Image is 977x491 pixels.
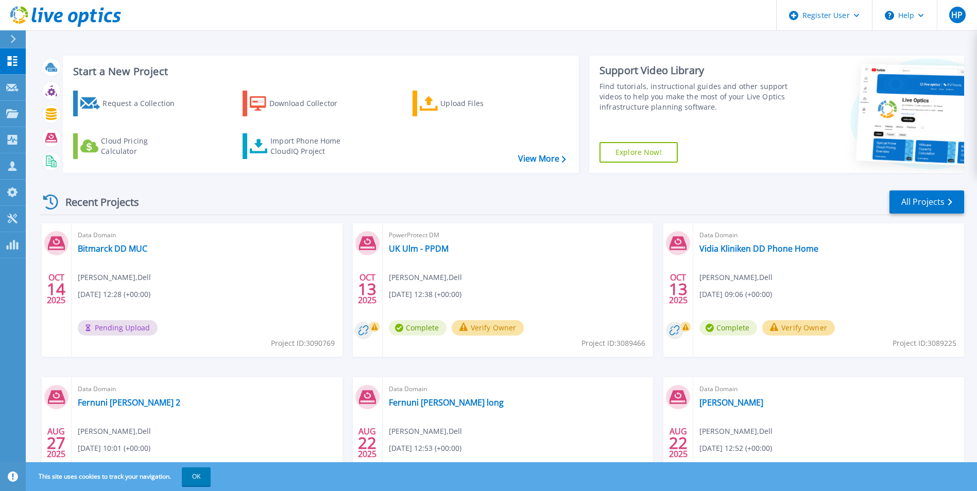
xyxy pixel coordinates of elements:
span: Data Domain [78,230,336,241]
div: Cloud Pricing Calculator [101,136,183,156]
div: Support Video Library [599,64,791,77]
span: Pending Upload [78,320,158,336]
h3: Start a New Project [73,66,565,77]
span: Project ID: 3089466 [581,338,645,349]
span: PowerProtect DM [389,230,647,241]
a: [PERSON_NAME] [699,397,763,408]
a: View More [518,154,566,164]
div: OCT 2025 [669,270,688,308]
span: [PERSON_NAME] , Dell [699,426,773,437]
div: Request a Collection [102,93,185,114]
span: HP [951,11,963,19]
a: Upload Files [413,91,527,116]
span: [PERSON_NAME] , Dell [78,426,151,437]
div: OCT 2025 [46,270,66,308]
span: Complete [389,320,447,336]
div: AUG 2025 [46,424,66,462]
button: Verify Owner [762,320,835,336]
a: Download Collector [243,91,357,116]
span: 27 [47,439,65,447]
a: UK Ulm - PPDM [389,243,449,254]
a: All Projects [889,190,964,214]
span: Data Domain [389,383,647,395]
div: Recent Projects [40,189,153,215]
span: Project ID: 3089225 [893,338,956,349]
span: [DATE] 09:06 (+00:00) [699,289,772,300]
a: Fernuni [PERSON_NAME] 2 [78,397,180,408]
span: [PERSON_NAME] , Dell [389,426,462,437]
span: [PERSON_NAME] , Dell [699,272,773,283]
span: 13 [358,285,376,293]
span: Data Domain [699,230,958,241]
span: This site uses cookies to track your navigation. [28,467,211,486]
div: OCT 2025 [357,270,377,308]
span: [PERSON_NAME] , Dell [389,272,462,283]
div: Import Phone Home CloudIQ Project [270,136,351,156]
span: 22 [669,439,688,447]
a: Cloud Pricing Calculator [73,133,188,159]
a: Request a Collection [73,91,188,116]
span: [DATE] 12:52 (+00:00) [699,443,772,454]
a: Fernuni [PERSON_NAME] long [389,397,504,408]
span: [DATE] 12:53 (+00:00) [389,443,461,454]
span: Data Domain [699,383,958,395]
div: AUG 2025 [669,424,688,462]
div: Find tutorials, instructional guides and other support videos to help you make the most of your L... [599,81,791,112]
span: [DATE] 10:01 (+00:00) [78,443,150,454]
span: Data Domain [78,383,336,395]
button: Verify Owner [452,320,524,336]
span: [DATE] 12:28 (+00:00) [78,289,150,300]
a: Vidia Kliniken DD Phone Home [699,243,818,254]
span: [PERSON_NAME] , Dell [78,272,151,283]
a: Explore Now! [599,142,678,163]
span: Complete [699,320,757,336]
div: Upload Files [440,93,523,114]
span: [DATE] 12:38 (+00:00) [389,289,461,300]
span: 22 [358,439,376,447]
span: 14 [47,285,65,293]
button: OK [182,467,211,486]
div: Download Collector [269,93,352,114]
a: Bitmarck DD MUC [78,243,147,254]
div: AUG 2025 [357,424,377,462]
span: 13 [669,285,688,293]
span: Project ID: 3090769 [271,338,335,349]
